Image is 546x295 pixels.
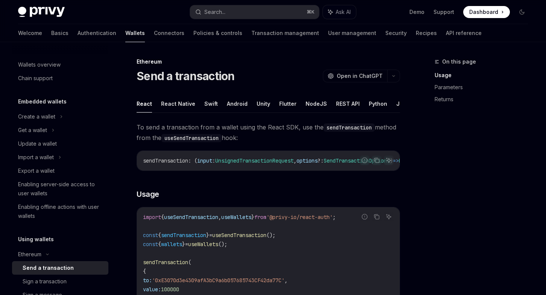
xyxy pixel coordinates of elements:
a: Demo [409,8,424,16]
button: Ask AI [323,5,356,19]
a: Policies & controls [193,24,242,42]
span: '@privy-io/react-auth' [266,214,333,220]
span: To send a transaction from a wallet using the React SDK, use the method from the hook: [137,122,400,143]
span: , [284,277,287,284]
a: Support [433,8,454,16]
span: Promise [399,157,420,164]
span: input [197,157,212,164]
span: useSendTransaction [164,214,218,220]
a: Sign a transaction [12,275,108,288]
span: } [206,232,209,239]
span: = [209,232,212,239]
h5: Embedded wallets [18,97,67,106]
span: to: [143,277,152,284]
span: { [158,241,161,248]
span: ( [188,259,191,266]
span: sendTransaction [143,157,188,164]
span: On this page [442,57,476,66]
a: User management [328,24,376,42]
span: UnsignedTransactionRequest [215,157,294,164]
img: dark logo [18,7,65,17]
span: { [143,268,146,275]
button: Report incorrect code [360,212,370,222]
span: '0xE3070d3e4309afA3bC9a6b057685743CF42da77C' [152,277,284,284]
a: Recipes [416,24,437,42]
button: Report incorrect code [360,155,370,165]
span: const [143,241,158,248]
a: Welcome [18,24,42,42]
a: Export a wallet [12,164,108,178]
span: } [251,214,254,220]
button: Toggle dark mode [516,6,528,18]
button: Swift [204,95,218,113]
div: Create a wallet [18,112,55,121]
span: useWallets [188,241,218,248]
div: Ethereum [137,58,400,65]
button: Ask AI [384,155,394,165]
a: Connectors [154,24,184,42]
button: Java [396,95,409,113]
div: Chain support [18,74,53,83]
code: sendTransaction [324,123,375,132]
button: Ask AI [384,212,394,222]
button: Python [369,95,387,113]
span: ; [333,214,336,220]
span: ⌘ K [307,9,315,15]
span: SendTransactionOptions [324,157,390,164]
button: NodeJS [306,95,327,113]
div: Enabling server-side access to user wallets [18,180,104,198]
div: Enabling offline actions with user wallets [18,202,104,220]
a: Basics [51,24,68,42]
a: Authentication [78,24,116,42]
span: sendTransaction [161,232,206,239]
a: Parameters [435,81,534,93]
a: Security [385,24,407,42]
span: : ( [188,157,197,164]
button: Unity [257,95,270,113]
div: Sign a transaction [23,277,67,286]
a: Chain support [12,71,108,85]
span: , [218,214,221,220]
button: REST API [336,95,360,113]
a: Enabling server-side access to user wallets [12,178,108,200]
div: Wallets overview [18,60,61,69]
span: } [182,241,185,248]
h5: Using wallets [18,235,54,244]
a: Returns [435,93,534,105]
a: Wallets [125,24,145,42]
button: Open in ChatGPT [323,70,387,82]
span: sendTransaction [143,259,188,266]
a: Send a transaction [12,261,108,275]
span: useSendTransaction [212,232,266,239]
span: 100000 [161,286,179,293]
div: Update a wallet [18,139,57,148]
code: useSendTransaction [161,134,222,142]
span: , [294,157,297,164]
a: Update a wallet [12,137,108,151]
a: Dashboard [463,6,510,18]
a: Transaction management [251,24,319,42]
div: Search... [204,8,225,17]
h1: Send a transaction [137,69,235,83]
span: { [158,232,161,239]
div: Send a transaction [23,263,74,272]
div: Ethereum [18,250,41,259]
div: Get a wallet [18,126,47,135]
span: (); [218,241,227,248]
button: Search...⌘K [190,5,319,19]
div: Import a wallet [18,153,54,162]
a: Wallets overview [12,58,108,71]
span: (); [266,232,275,239]
div: Export a wallet [18,166,55,175]
span: Dashboard [469,8,498,16]
span: Usage [137,189,159,199]
button: React Native [161,95,195,113]
span: Open in ChatGPT [337,72,383,80]
span: => [393,157,399,164]
a: API reference [446,24,482,42]
button: Flutter [279,95,297,113]
span: = [185,241,188,248]
span: const [143,232,158,239]
span: value: [143,286,161,293]
span: ?: [318,157,324,164]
